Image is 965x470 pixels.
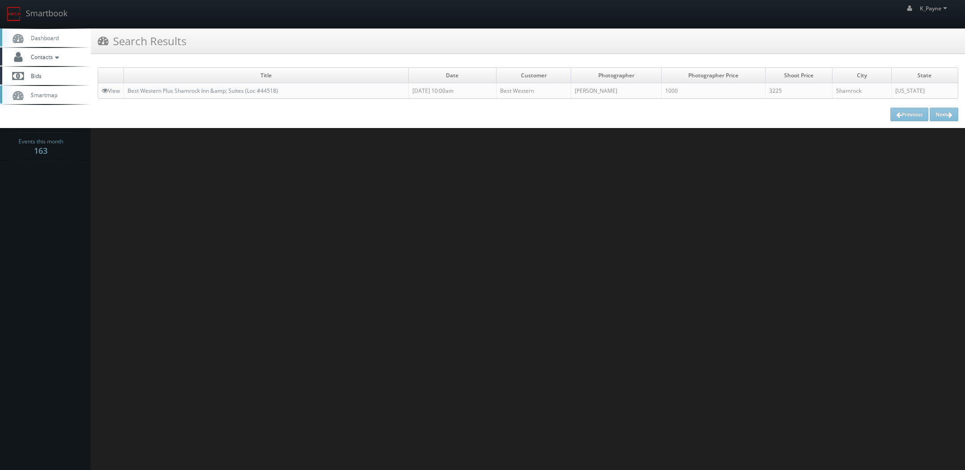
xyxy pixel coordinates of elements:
[496,83,571,99] td: Best Western
[496,68,571,83] td: Customer
[661,68,765,83] td: Photographer Price
[98,33,186,49] h3: Search Results
[102,87,120,95] a: View
[408,68,496,83] td: Date
[661,83,765,99] td: 1000
[766,83,832,99] td: 3225
[128,87,278,95] a: Best Western Plus Shamrock Inn &amp; Suites (Loc #44518)
[26,34,59,42] span: Dashboard
[832,68,891,83] td: City
[920,5,950,12] span: K_Payne
[26,72,42,80] span: Bids
[571,68,662,83] td: Photographer
[7,7,21,21] img: smartbook-logo.png
[26,53,61,61] span: Contacts
[891,83,958,99] td: [US_STATE]
[408,83,496,99] td: [DATE] 10:00am
[832,83,891,99] td: Shamrock
[891,68,958,83] td: State
[26,91,57,99] span: Smartmap
[571,83,662,99] td: [PERSON_NAME]
[34,145,47,156] strong: 163
[19,137,63,146] span: Events this month
[124,68,409,83] td: Title
[766,68,832,83] td: Shoot Price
